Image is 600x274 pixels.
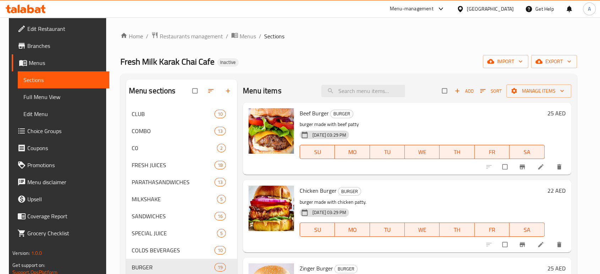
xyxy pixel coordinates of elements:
[338,225,367,235] span: MO
[160,32,223,40] span: Restaurants management
[300,263,333,274] span: Zinger Burger
[151,32,223,41] a: Restaurants management
[31,248,42,258] span: 1.0.0
[321,85,405,97] input: search
[126,139,238,157] div: C02
[478,86,503,97] button: Sort
[408,147,437,157] span: WE
[18,105,109,122] a: Edit Menu
[132,195,217,203] span: MILKSHAKE
[215,213,225,220] span: 16
[300,185,337,196] span: Chicken Burger
[214,161,226,169] div: items
[547,108,566,118] h6: 25 AED
[338,187,361,196] span: BURGER
[126,208,238,225] div: SANDWICHES16
[132,246,214,254] span: COLDS BEVERAGES
[12,174,109,191] a: Menu disclaimer
[27,178,103,186] span: Menu disclaimer
[214,263,226,272] div: items
[132,110,214,118] span: CLUB
[126,122,238,139] div: COMBO13
[264,32,284,40] span: Sections
[373,225,402,235] span: TU
[120,32,577,41] nav: breadcrumb
[335,265,357,273] span: BURGER
[303,147,332,157] span: SU
[331,110,353,118] span: BURGER
[12,54,109,71] a: Menus
[475,86,506,97] span: Sort items
[217,59,239,65] span: Inactive
[12,208,109,225] a: Coverage Report
[512,147,541,157] span: SA
[214,178,226,186] div: items
[478,225,507,235] span: FR
[132,144,217,152] span: C0
[442,147,471,157] span: TH
[12,157,109,174] a: Promotions
[551,237,568,252] button: delete
[27,127,103,135] span: Choice Groups
[220,83,237,99] button: Add section
[489,57,523,66] span: import
[300,108,329,119] span: Beef Burger
[588,5,591,13] span: A
[27,212,103,220] span: Coverage Report
[217,145,225,152] span: 2
[18,88,109,105] a: Full Menu View
[259,32,261,40] li: /
[390,5,433,13] div: Menu-management
[188,84,203,98] span: Select all sections
[132,263,214,272] div: BURGER
[217,230,225,237] span: 5
[335,145,370,159] button: MO
[512,87,566,95] span: Manage items
[126,174,238,191] div: PARATHASANDWICHES13
[480,87,502,95] span: Sort
[509,223,544,237] button: SA
[217,229,226,237] div: items
[120,54,214,70] span: Fresh Milk Karak Chai Cafe
[514,237,531,252] button: Branch-specific-item
[132,229,217,237] span: SPECIAL JUICE
[126,105,238,122] div: CLUB10
[12,37,109,54] a: Branches
[132,161,214,169] div: FRESH JUICES
[249,186,294,231] img: Chicken Burger
[12,261,45,270] span: Get support on:
[215,264,225,271] span: 19
[300,120,545,129] p: burger made with beef patty
[514,159,531,175] button: Branch-specific-item
[27,144,103,152] span: Coupons
[215,179,225,186] span: 13
[129,86,176,96] h2: Menu sections
[453,86,475,97] span: Add item
[126,242,238,259] div: COLDS BEVERAGES10
[146,32,148,40] li: /
[132,212,214,220] div: SANDWICHES
[27,229,103,237] span: Grocery Checklist
[506,84,571,98] button: Manage items
[126,225,238,242] div: SPECIAL JUICE5
[310,132,349,138] span: [DATE] 03:29 PM
[537,163,546,170] a: Edit menu item
[18,71,109,88] a: Sections
[215,247,225,254] span: 10
[217,195,226,203] div: items
[23,76,103,84] span: Sections
[300,145,335,159] button: SU
[303,225,332,235] span: SU
[214,212,226,220] div: items
[132,178,214,186] div: PARATHASANDWICHES
[226,32,228,40] li: /
[12,122,109,139] a: Choice Groups
[12,139,109,157] a: Coupons
[120,32,143,40] a: Home
[27,195,103,203] span: Upsell
[405,145,440,159] button: WE
[132,127,214,135] span: COMBO
[537,241,546,248] a: Edit menu item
